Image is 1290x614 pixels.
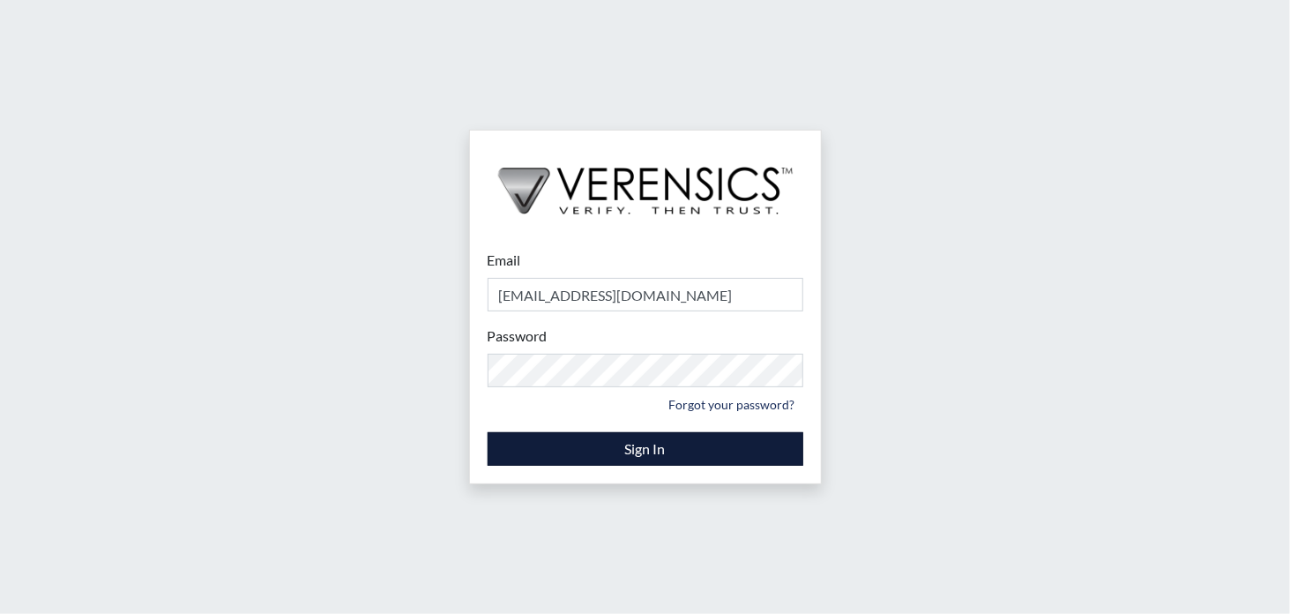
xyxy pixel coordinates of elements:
label: Password [488,326,548,347]
button: Sign In [488,432,803,466]
label: Email [488,250,521,271]
img: logo-wide-black.2aad4157.png [470,131,821,233]
input: Email [488,278,803,311]
a: Forgot your password? [661,391,803,418]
